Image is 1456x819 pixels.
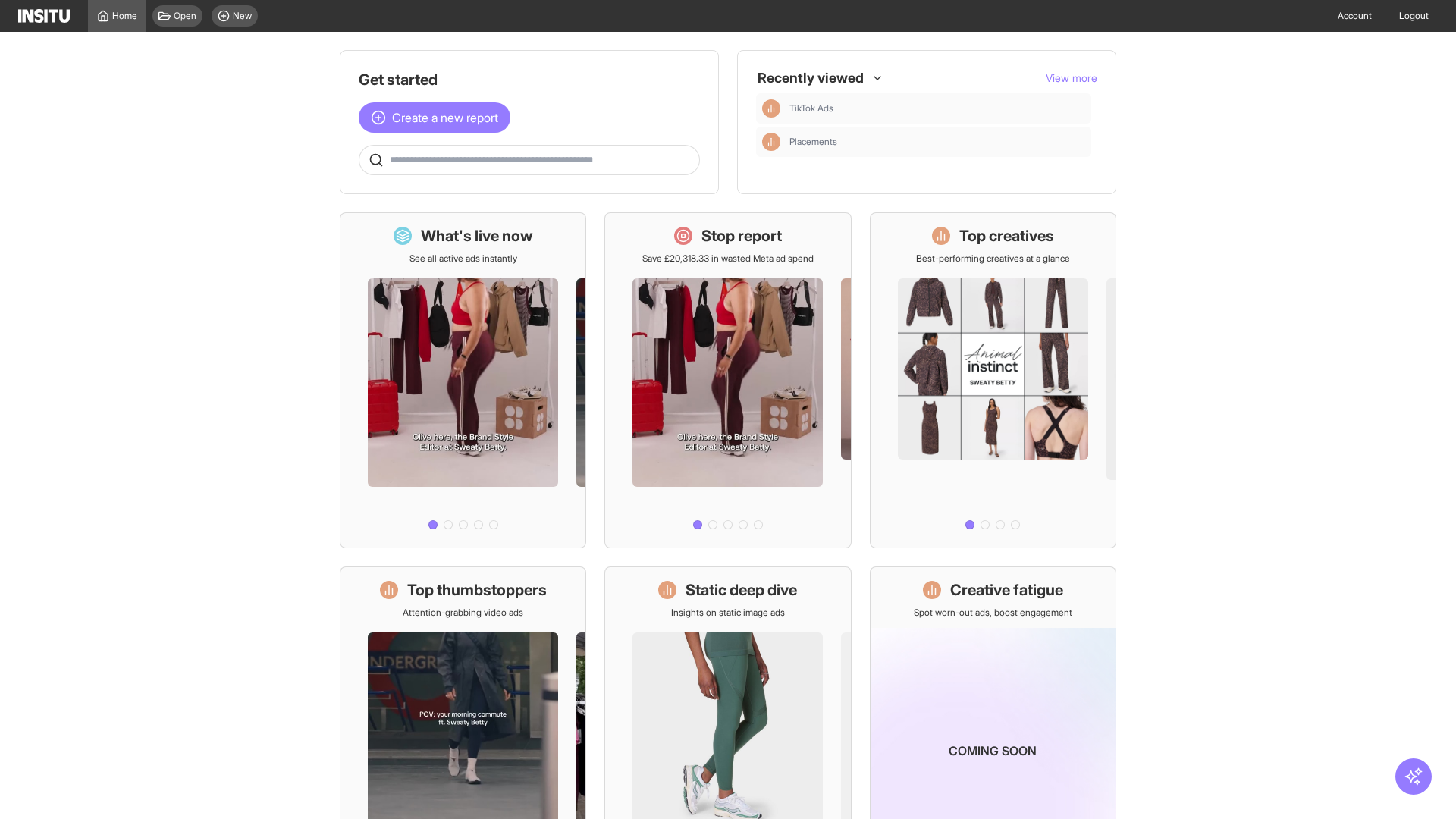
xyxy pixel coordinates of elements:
h1: Get started [359,69,700,90]
span: New [233,10,252,22]
a: What's live nowSee all active ads instantly [340,212,586,548]
h1: Static deep dive [686,579,797,601]
span: View more [1046,71,1097,84]
p: See all active ads instantly [409,253,517,265]
span: TikTok Ads [789,102,1085,115]
span: TikTok Ads [789,102,833,115]
h1: Top thumbstoppers [407,579,547,601]
span: Open [174,10,196,22]
p: Save £20,318.33 in wasted Meta ad spend [642,253,814,265]
h1: Top creatives [959,225,1054,246]
span: Placements [789,136,1085,148]
h1: What's live now [421,225,533,246]
p: Best-performing creatives at a glance [916,253,1070,265]
p: Attention-grabbing video ads [403,607,523,619]
img: Logo [18,9,70,23]
span: Home [112,10,137,22]
button: View more [1046,71,1097,86]
span: Placements [789,136,837,148]
a: Top creativesBest-performing creatives at a glance [870,212,1116,548]
h1: Stop report [701,225,782,246]
a: Stop reportSave £20,318.33 in wasted Meta ad spend [604,212,851,548]
p: Insights on static image ads [671,607,785,619]
div: Insights [762,133,780,151]
div: Insights [762,99,780,118]
button: Create a new report [359,102,510,133]
span: Create a new report [392,108,498,127]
